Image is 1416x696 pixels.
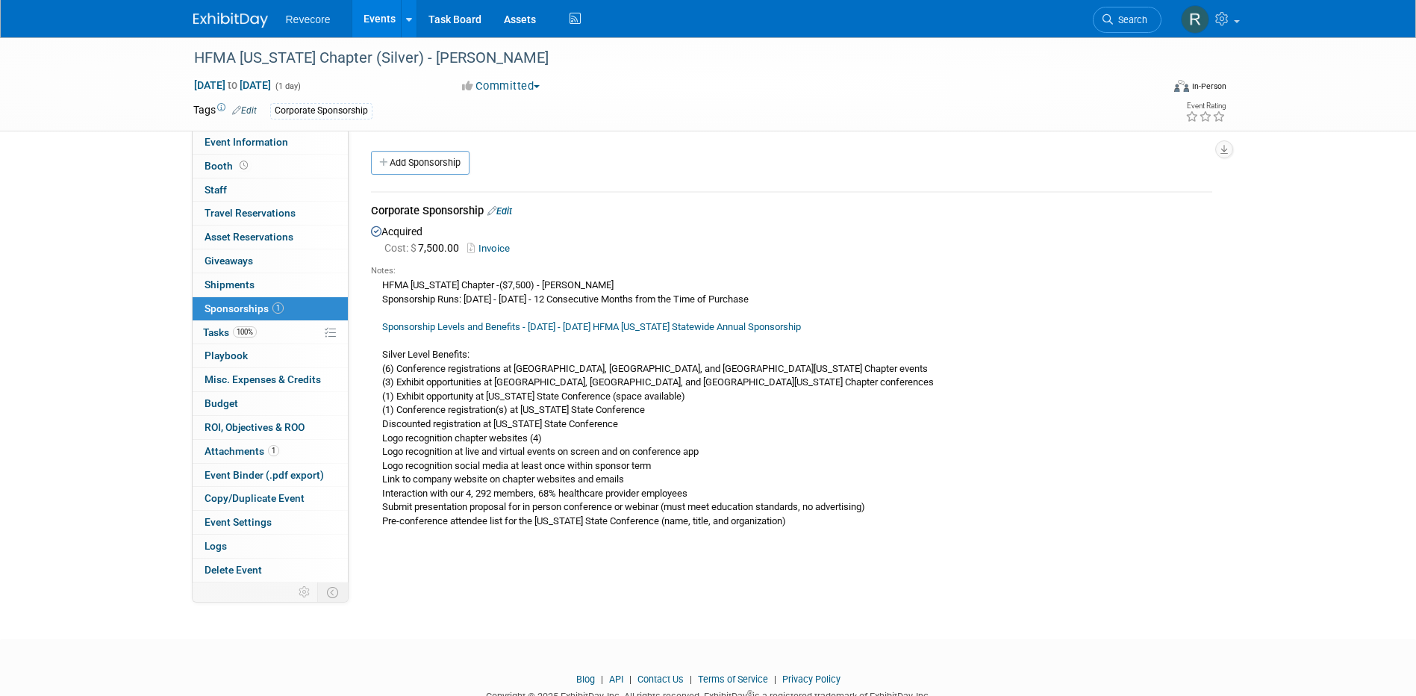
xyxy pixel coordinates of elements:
span: 100% [233,326,257,338]
a: Budget [193,392,348,415]
img: ExhibitDay [193,13,268,28]
span: Asset Reservations [205,231,293,243]
span: Copy/Duplicate Event [205,492,305,504]
span: Staff [205,184,227,196]
a: Invoice [467,243,516,254]
div: HFMA [US_STATE] Chapter (Silver) - [PERSON_NAME] [189,45,1139,72]
a: Terms of Service [698,674,768,685]
button: Committed [457,78,546,94]
img: Format-Inperson.png [1174,80,1189,92]
span: Event Settings [205,516,272,528]
span: | [626,674,635,685]
td: Tags [193,102,257,119]
a: Attachments1 [193,440,348,463]
span: Shipments [205,279,255,290]
a: Misc. Expenses & Credits [193,368,348,391]
span: Tasks [203,326,257,338]
a: Event Information [193,131,348,154]
a: Tasks100% [193,321,348,344]
a: Edit [232,105,257,116]
a: Edit [487,205,512,217]
span: Delete Event [205,564,262,576]
span: Revecore [286,13,331,25]
span: ROI, Objectives & ROO [205,421,305,433]
a: Staff [193,178,348,202]
div: HFMA [US_STATE] Chapter -($7,500) - [PERSON_NAME] Sponsorship Runs: [DATE] - [DATE] - 12 Consecut... [371,277,1212,529]
a: Giveaways [193,249,348,273]
a: Privacy Policy [782,674,840,685]
a: Delete Event [193,559,348,582]
a: Search [1093,7,1161,33]
span: Booth [205,160,251,172]
span: | [686,674,696,685]
span: | [597,674,607,685]
a: Sponsorships1 [193,297,348,320]
td: Personalize Event Tab Strip [292,582,318,602]
td: Toggle Event Tabs [317,582,348,602]
div: Corporate Sponsorship [371,203,1212,222]
a: Playbook [193,344,348,367]
span: [DATE] [DATE] [193,78,272,92]
a: Logs [193,535,348,558]
a: Event Binder (.pdf export) [193,464,348,487]
img: Rachael Sires [1181,5,1209,34]
div: Notes: [371,265,1212,277]
span: Booth not reserved yet [237,160,251,171]
span: Budget [205,397,238,409]
div: Acquired [371,222,1212,533]
span: 7,500.00 [384,242,465,254]
span: Attachments [205,445,279,457]
span: (1 day) [274,81,301,91]
span: 1 [268,445,279,456]
span: Travel Reservations [205,207,296,219]
a: Shipments [193,273,348,296]
span: Event Information [205,136,288,148]
span: Giveaways [205,255,253,267]
span: to [225,79,240,91]
span: Misc. Expenses & Credits [205,373,321,385]
span: Search [1113,14,1147,25]
a: Asset Reservations [193,226,348,249]
span: Playbook [205,349,248,361]
a: Booth [193,155,348,178]
span: Event Binder (.pdf export) [205,469,324,481]
div: Event Format [1073,78,1227,100]
div: Event Rating [1185,102,1226,110]
a: Blog [576,674,595,685]
span: | [770,674,780,685]
a: Add Sponsorship [371,151,470,175]
a: Travel Reservations [193,202,348,225]
div: In-Person [1191,81,1226,92]
a: ROI, Objectives & ROO [193,416,348,439]
a: Contact Us [637,674,684,685]
span: 1 [272,302,284,314]
a: Sponsorship Levels and Benefits - [DATE] - [DATE] HFMA [US_STATE] Statewide Annual Sponsorship [382,321,801,332]
a: API [609,674,623,685]
a: Copy/Duplicate Event [193,487,348,510]
div: Corporate Sponsorship [270,103,372,119]
span: Cost: $ [384,242,418,254]
a: Event Settings [193,511,348,534]
span: Sponsorships [205,302,284,314]
span: Logs [205,540,227,552]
